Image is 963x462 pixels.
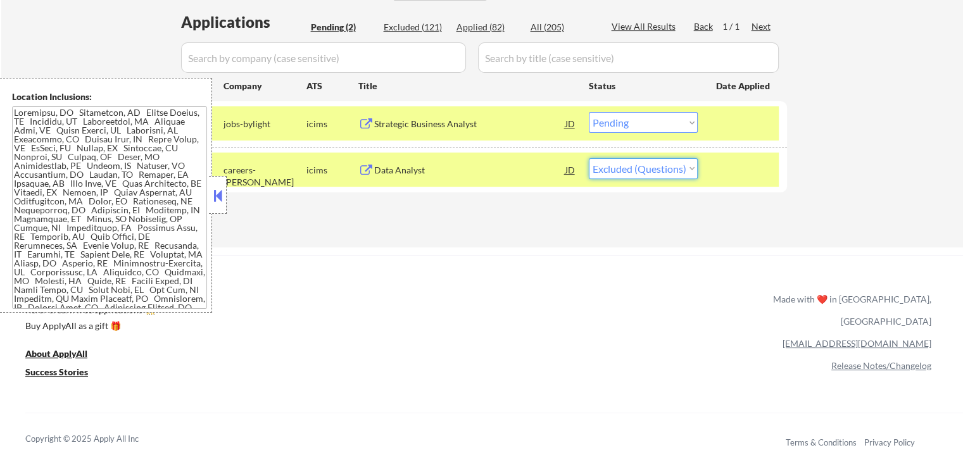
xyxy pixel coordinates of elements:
a: Release Notes/Changelog [831,360,931,371]
div: Location Inclusions: [12,91,207,103]
div: Back [694,20,714,33]
a: Privacy Policy [864,437,915,447]
a: [EMAIL_ADDRESS][DOMAIN_NAME] [783,338,931,349]
div: Copyright © 2025 Apply All Inc [25,433,171,446]
u: About ApplyAll [25,348,87,359]
div: Applications [181,15,306,30]
a: Success Stories [25,365,105,381]
div: icims [306,118,358,130]
div: Title [358,80,577,92]
div: Strategic Business Analyst [374,118,565,130]
div: Company [223,80,306,92]
div: All (205) [531,21,594,34]
div: JD [564,112,577,135]
div: icims [306,164,358,177]
input: Search by title (case sensitive) [478,42,779,73]
div: Excluded (121) [384,21,447,34]
div: View All Results [612,20,679,33]
a: About ApplyAll [25,347,105,363]
div: Made with ❤️ in [GEOGRAPHIC_DATA], [GEOGRAPHIC_DATA] [768,288,931,332]
div: Status [589,74,698,97]
div: Date Applied [716,80,772,92]
div: careers-[PERSON_NAME] [223,164,306,189]
div: jobs-bylight [223,118,306,130]
input: Search by company (case sensitive) [181,42,466,73]
div: Pending (2) [311,21,374,34]
div: Data Analyst [374,164,565,177]
div: 1 / 1 [722,20,752,33]
div: Next [752,20,772,33]
div: Buy ApplyAll as a gift 🎁 [25,322,152,330]
div: Applied (82) [456,21,520,34]
a: Terms & Conditions [786,437,857,447]
div: JD [564,158,577,181]
div: ATS [306,80,358,92]
a: Refer & earn free applications 👯‍♀️ [25,306,508,319]
u: Success Stories [25,366,88,377]
a: Buy ApplyAll as a gift 🎁 [25,319,152,335]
